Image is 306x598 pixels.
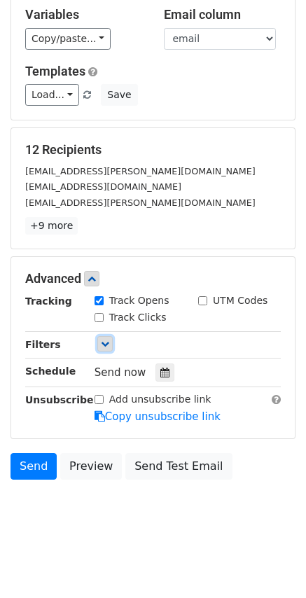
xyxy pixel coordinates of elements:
[60,453,122,480] a: Preview
[25,271,281,286] h5: Advanced
[95,410,221,423] a: Copy unsubscribe link
[213,293,267,308] label: UTM Codes
[25,197,256,208] small: [EMAIL_ADDRESS][PERSON_NAME][DOMAIN_NAME]
[25,142,281,158] h5: 12 Recipients
[25,166,256,176] small: [EMAIL_ADDRESS][PERSON_NAME][DOMAIN_NAME]
[101,84,137,106] button: Save
[109,293,169,308] label: Track Opens
[25,394,94,405] strong: Unsubscribe
[25,7,143,22] h5: Variables
[25,339,61,350] strong: Filters
[236,531,306,598] iframe: Chat Widget
[25,366,76,377] strong: Schedule
[25,295,72,307] strong: Tracking
[25,28,111,50] a: Copy/paste...
[125,453,232,480] a: Send Test Email
[95,366,146,379] span: Send now
[164,7,281,22] h5: Email column
[25,181,181,192] small: [EMAIL_ADDRESS][DOMAIN_NAME]
[109,392,211,407] label: Add unsubscribe link
[25,84,79,106] a: Load...
[25,64,85,78] a: Templates
[109,310,167,325] label: Track Clicks
[25,217,78,235] a: +9 more
[11,453,57,480] a: Send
